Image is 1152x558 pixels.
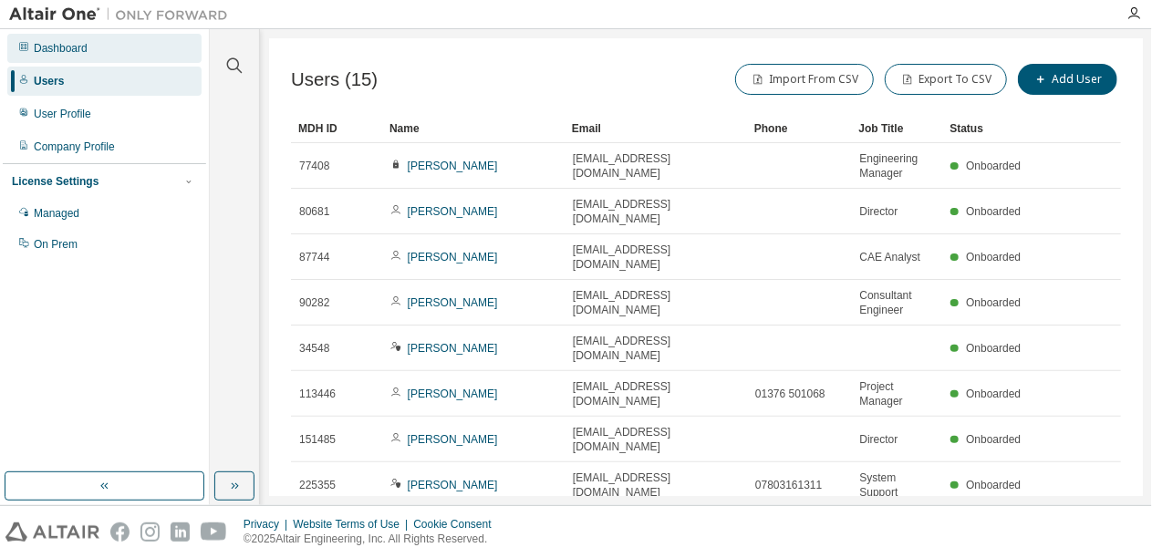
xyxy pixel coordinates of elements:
span: 225355 [299,478,336,492]
span: Engineering Manager [859,151,934,181]
a: [PERSON_NAME] [408,251,498,263]
img: facebook.svg [110,522,130,542]
span: 80681 [299,204,329,219]
span: [EMAIL_ADDRESS][DOMAIN_NAME] [573,288,739,317]
button: Import From CSV [735,64,874,95]
span: [EMAIL_ADDRESS][DOMAIN_NAME] [573,151,739,181]
span: Director [859,432,898,447]
div: Job Title [858,114,935,143]
a: [PERSON_NAME] [408,433,498,446]
span: Project Manager [859,379,934,408]
img: youtube.svg [201,522,227,542]
a: [PERSON_NAME] [408,342,498,355]
a: [PERSON_NAME] [408,387,498,400]
span: [EMAIL_ADDRESS][DOMAIN_NAME] [573,470,739,500]
span: 01376 501068 [755,387,825,401]
div: Status [950,114,1026,143]
span: 07803161311 [755,478,822,492]
span: Onboarded [966,387,1021,400]
div: Phone [754,114,844,143]
img: altair_logo.svg [5,522,99,542]
div: Company Profile [34,139,115,154]
span: Consultant Engineer [859,288,934,317]
span: 113446 [299,387,336,401]
span: Users (15) [291,69,378,90]
div: Cookie Consent [413,517,502,532]
span: [EMAIL_ADDRESS][DOMAIN_NAME] [573,379,739,408]
a: [PERSON_NAME] [408,205,498,218]
span: Onboarded [966,342,1021,355]
span: Director [859,204,898,219]
div: Website Terms of Use [293,517,413,532]
div: Dashboard [34,41,88,56]
span: CAE Analyst [859,250,920,264]
span: 87744 [299,250,329,264]
span: [EMAIL_ADDRESS][DOMAIN_NAME] [573,243,739,272]
p: © 2025 Altair Engineering, Inc. All Rights Reserved. [244,532,503,547]
span: Onboarded [966,205,1021,218]
div: Privacy [244,517,293,532]
span: 34548 [299,341,329,356]
span: Onboarded [966,479,1021,491]
img: Altair One [9,5,237,24]
img: linkedin.svg [171,522,190,542]
span: System Support [859,470,934,500]
button: Export To CSV [885,64,1007,95]
button: Add User [1018,64,1117,95]
span: Onboarded [966,160,1021,172]
span: 90282 [299,295,329,310]
span: Onboarded [966,296,1021,309]
span: [EMAIL_ADDRESS][DOMAIN_NAME] [573,197,739,226]
span: Onboarded [966,433,1021,446]
div: User Profile [34,107,91,121]
div: License Settings [12,174,99,189]
div: Users [34,74,64,88]
span: 151485 [299,432,336,447]
span: 77408 [299,159,329,173]
span: Onboarded [966,251,1021,263]
div: Name [389,114,557,143]
a: [PERSON_NAME] [408,479,498,491]
a: [PERSON_NAME] [408,296,498,309]
span: [EMAIL_ADDRESS][DOMAIN_NAME] [573,425,739,454]
div: On Prem [34,237,78,252]
div: Email [572,114,740,143]
div: Managed [34,206,79,221]
div: MDH ID [298,114,375,143]
img: instagram.svg [140,522,160,542]
a: [PERSON_NAME] [408,160,498,172]
span: [EMAIL_ADDRESS][DOMAIN_NAME] [573,334,739,363]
